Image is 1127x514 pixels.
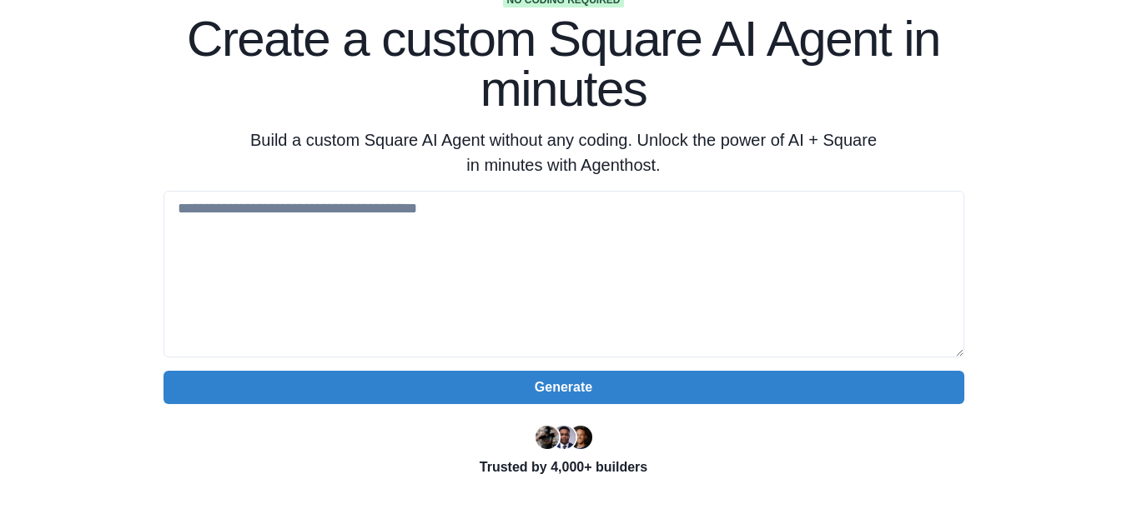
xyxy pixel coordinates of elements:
img: Segun Adebayo [552,426,576,449]
h1: Create a custom Square AI Agent in minutes [164,14,964,114]
img: Ryan Florence [536,426,559,449]
p: Build a custom Square AI Agent without any coding. Unlock the power of AI + Square in minutes wit... [244,127,884,177]
button: Generate [164,371,964,404]
p: Trusted by 4,000+ builders [164,457,964,477]
img: Kent Dodds [569,426,592,449]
